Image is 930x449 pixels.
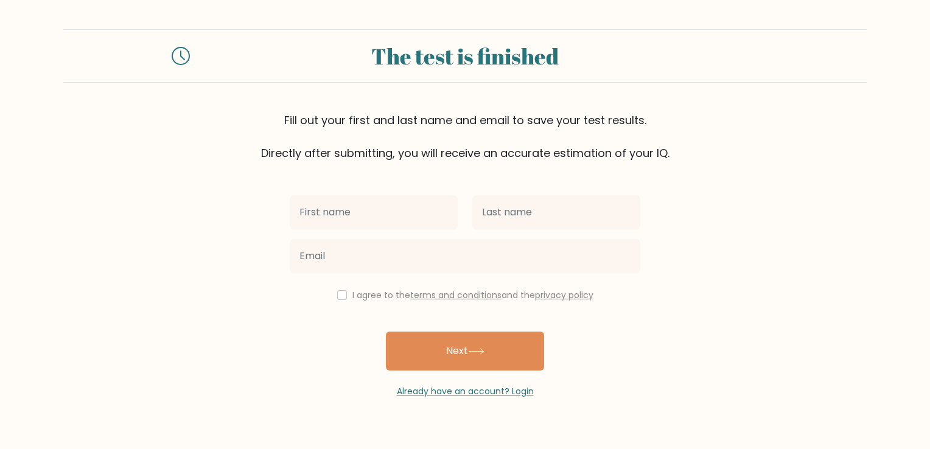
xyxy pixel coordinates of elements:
div: The test is finished [205,40,725,72]
label: I agree to the and the [352,289,593,301]
input: Last name [472,195,640,229]
a: Already have an account? Login [397,385,534,397]
input: Email [290,239,640,273]
input: First name [290,195,458,229]
a: privacy policy [535,289,593,301]
a: terms and conditions [410,289,502,301]
div: Fill out your first and last name and email to save your test results. Directly after submitting,... [63,112,867,161]
button: Next [386,332,544,371]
